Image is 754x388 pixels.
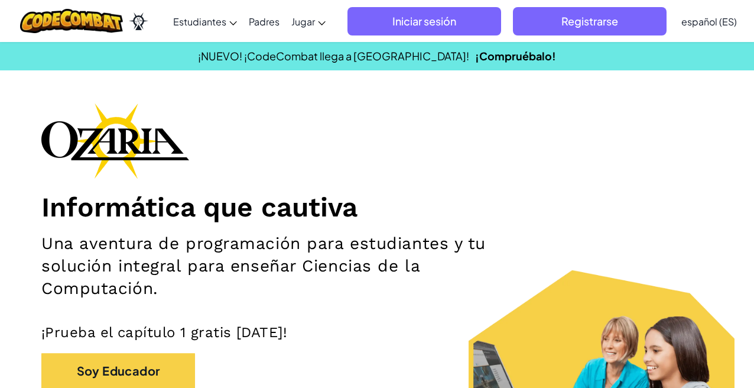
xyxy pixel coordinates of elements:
span: español (ES) [681,15,737,28]
span: ¡NUEVO! ¡CodeCombat llega a [GEOGRAPHIC_DATA]! [198,49,469,63]
span: Estudiantes [173,15,226,28]
span: Jugar [291,15,315,28]
h1: Informática que cautiva [41,190,713,224]
a: Jugar [285,5,331,37]
a: Estudiantes [167,5,243,37]
p: ¡Prueba el capítulo 1 gratis [DATE]! [41,324,713,341]
a: ¡Compruébalo! [475,49,556,63]
button: Iniciar sesión [347,7,501,35]
button: Registrarse [513,7,667,35]
img: CodeCombat logo [20,9,123,33]
a: Padres [243,5,285,37]
a: español (ES) [675,5,743,37]
img: Ozaria branding logo [41,103,189,179]
img: Ozaria [129,12,148,30]
h2: Una aventura de programación para estudiantes y tu solución integral para enseñar Ciencias de la ... [41,232,491,300]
